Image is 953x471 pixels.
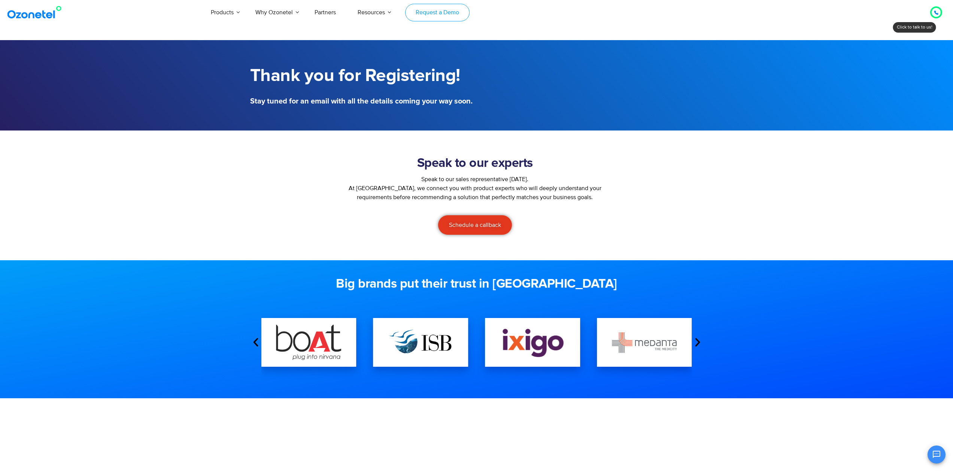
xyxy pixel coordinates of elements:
[500,327,565,358] img: Ixigo
[250,97,473,105] h5: Stay tuned for an email with all the details coming your way soon.
[928,445,946,463] button: Open chat
[612,332,677,353] img: medanta
[250,277,703,292] h2: Big brands put their trust in [GEOGRAPHIC_DATA]
[342,175,608,184] div: Speak to our sales representative [DATE].
[342,156,608,171] h2: Speak to our experts
[342,184,608,202] p: At [GEOGRAPHIC_DATA], we connect you with product experts who will deeply understand your require...
[388,324,453,361] img: ISB
[373,318,468,367] div: 3 / 16
[449,222,501,228] span: Schedule a callback
[485,318,580,367] div: 4 / 16
[261,303,692,382] div: Image Carousel
[438,215,512,235] a: Schedule a callback
[261,318,356,367] div: 2 / 16
[276,325,342,360] img: boat
[405,4,469,21] a: Request a Demo
[250,66,473,86] h1: Thank you for Registering!
[597,318,692,367] div: 5 / 16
